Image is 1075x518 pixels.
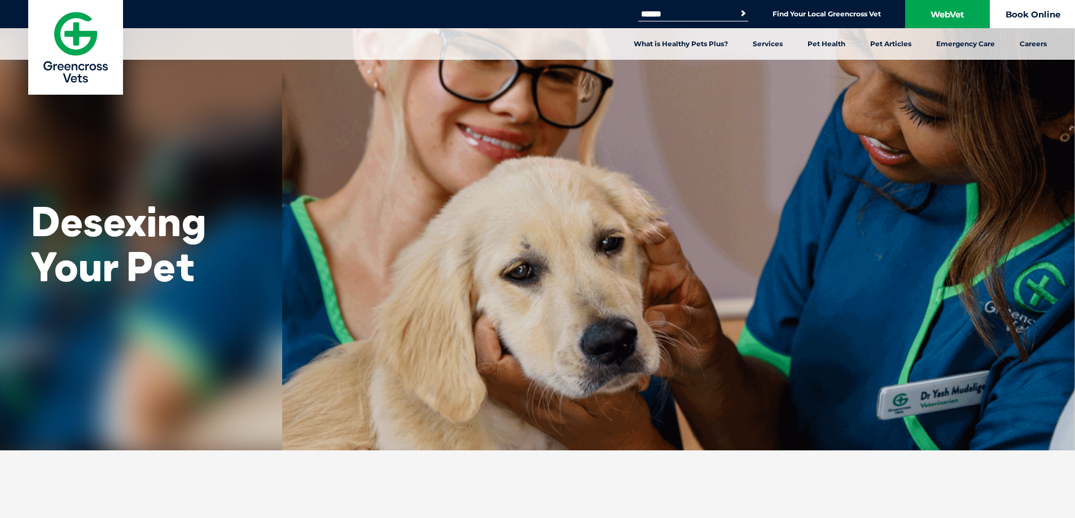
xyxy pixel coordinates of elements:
[858,28,924,60] a: Pet Articles
[795,28,858,60] a: Pet Health
[31,199,251,288] h1: Desexing Your Pet
[740,28,795,60] a: Services
[1007,28,1059,60] a: Careers
[738,8,749,19] button: Search
[621,28,740,60] a: What is Healthy Pets Plus?
[924,28,1007,60] a: Emergency Care
[773,10,881,19] a: Find Your Local Greencross Vet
